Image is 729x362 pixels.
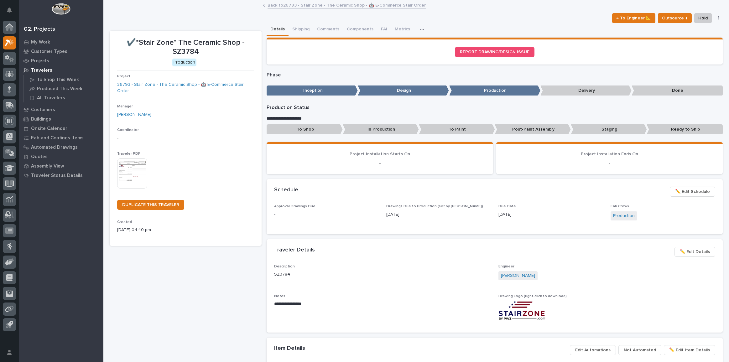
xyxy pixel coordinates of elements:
[24,84,103,93] a: Produced This Week
[19,65,103,75] a: Travelers
[504,159,715,167] p: -
[274,265,295,268] span: Description
[498,265,514,268] span: Engineer
[19,133,103,142] a: Fab and Coatings Items
[19,142,103,152] a: Automated Drawings
[449,85,540,96] p: Production
[37,86,82,92] p: Produced This Week
[675,188,710,195] span: ✏️ Edit Schedule
[37,77,79,83] p: To Shop This Week
[117,200,184,210] a: DUPLICATE THIS TRAVELER
[31,39,50,45] p: My Work
[31,154,48,160] p: Quotes
[117,152,140,156] span: Traveler PDF
[117,75,130,78] span: Project
[632,85,723,96] p: Done
[117,38,254,56] p: ✔️*Stair Zone* The Ceramic Shop - SZ3784
[343,23,377,36] button: Components
[670,187,715,197] button: ✏️ Edit Schedule
[31,58,49,64] p: Projects
[674,247,715,257] button: ✏️ Edit Details
[274,187,298,194] h2: Schedule
[498,211,603,218] p: [DATE]
[31,126,67,132] p: Onsite Calendar
[19,152,103,161] a: Quotes
[350,152,410,156] span: Project Installation Starts On
[274,159,486,167] p: -
[274,345,305,352] h2: Item Details
[658,13,692,23] button: Outsource ↑
[419,124,495,135] p: To Paint
[8,8,16,18] div: Notifications
[19,37,103,47] a: My Work
[31,135,84,141] p: Fab and Coatings Items
[647,124,723,135] p: Ready to Ship
[24,26,55,33] div: 02. Projects
[694,13,712,23] button: Hold
[31,173,83,178] p: Traveler Status Details
[616,14,651,22] span: ← To Engineer 📐
[172,59,196,66] div: Production
[571,124,647,135] p: Staging
[498,294,567,298] span: Drawing Logo (right-click to download)
[31,116,51,122] p: Buildings
[495,124,571,135] p: Post-Paint Assembly
[575,346,611,354] span: Edit Automations
[501,272,535,279] a: [PERSON_NAME]
[612,13,655,23] button: ← To Engineer 📐
[19,124,103,133] a: Onsite Calendar
[19,171,103,180] a: Traveler Status Details
[117,111,151,118] a: [PERSON_NAME]
[460,50,529,54] span: REPORT DRAWING/DESIGN ISSUE
[19,47,103,56] a: Customer Types
[391,23,414,36] button: Metrics
[289,23,313,36] button: Shipping
[274,211,379,218] p: -
[117,220,132,224] span: Created
[498,204,516,208] span: Due Date
[455,47,534,57] a: REPORT DRAWING/DESIGN ISSUE
[611,204,629,208] span: Fab Crews
[618,345,661,355] button: Not Automated
[117,128,139,132] span: Coordinator
[267,23,289,36] button: Details
[540,85,632,96] p: Delivery
[358,85,449,96] p: Design
[274,271,491,278] p: SZ3784
[267,72,723,78] p: Phase
[19,105,103,114] a: Customers
[698,14,708,22] span: Hold
[117,227,254,233] p: [DATE] 04:40 pm
[19,161,103,171] a: Assembly View
[624,346,656,354] span: Not Automated
[117,105,133,108] span: Manager
[117,135,254,142] p: -
[117,81,254,95] a: 26793 - Stair Zone - The Ceramic Shop - 🤖 E-Commerce Stair Order
[19,56,103,65] a: Projects
[3,4,16,17] button: Notifications
[24,93,103,102] a: All Travelers
[31,68,52,73] p: Travelers
[570,345,616,355] button: Edit Automations
[31,163,64,169] p: Assembly View
[343,124,419,135] p: In Production
[386,211,491,218] p: [DATE]
[19,114,103,124] a: Buildings
[581,152,638,156] span: Project Installation Ends On
[274,294,285,298] span: Notes
[268,1,426,8] a: Back to26793 - Stair Zone - The Ceramic Shop - 🤖 E-Commerce Stair Order
[24,75,103,84] a: To Shop This Week
[31,49,67,54] p: Customer Types
[37,95,65,101] p: All Travelers
[669,346,710,354] span: ✏️ Edit Item Details
[662,14,688,22] span: Outsource ↑
[122,203,179,207] span: DUPLICATE THIS TRAVELER
[31,145,78,150] p: Automated Drawings
[613,213,635,219] a: Production
[267,105,723,111] p: Production Status
[31,107,55,113] p: Customers
[267,124,343,135] p: To Shop
[274,247,315,254] h2: Traveler Details
[274,204,315,208] span: Approval Drawings Due
[680,248,710,256] span: ✏️ Edit Details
